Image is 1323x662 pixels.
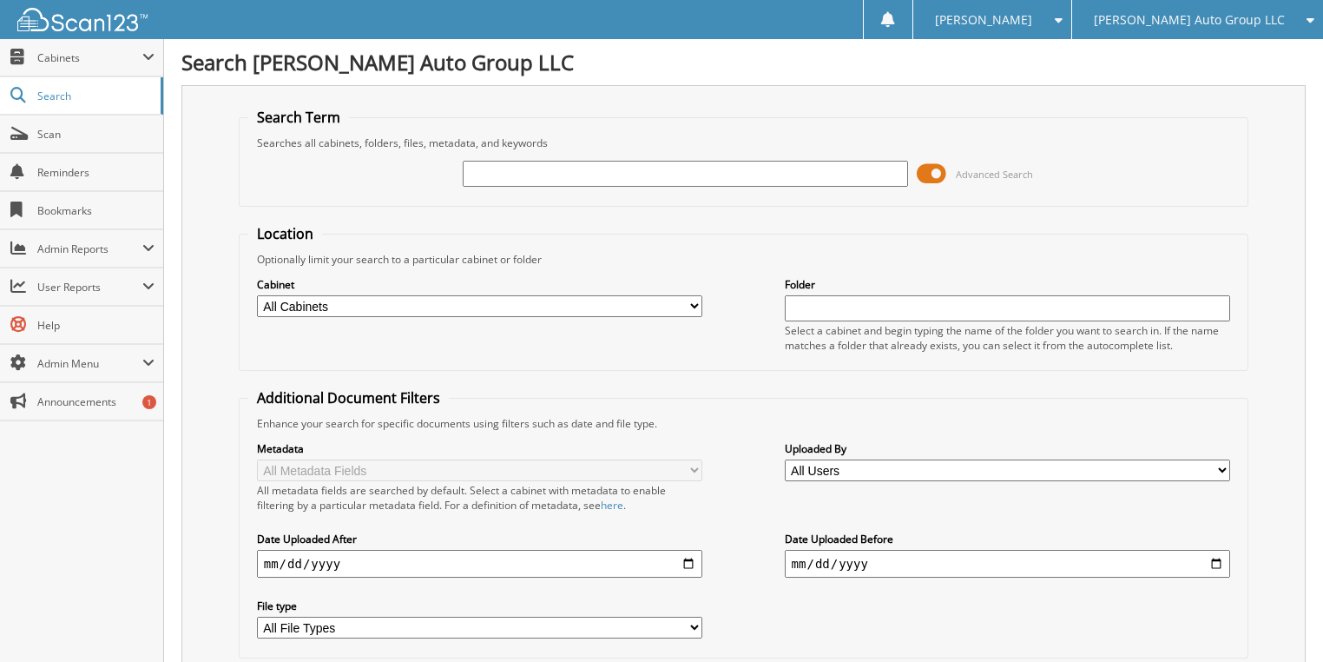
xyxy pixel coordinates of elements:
[17,8,148,31] img: scan123-logo-white.svg
[37,318,155,333] span: Help
[257,441,703,456] label: Metadata
[181,48,1306,76] h1: Search [PERSON_NAME] Auto Group LLC
[248,136,1240,150] div: Searches all cabinets, folders, files, metadata, and keywords
[785,532,1231,546] label: Date Uploaded Before
[785,550,1231,578] input: end
[37,242,142,256] span: Admin Reports
[785,323,1231,353] div: Select a cabinet and begin typing the name of the folder you want to search in. If the name match...
[37,165,155,180] span: Reminders
[37,203,155,218] span: Bookmarks
[37,127,155,142] span: Scan
[257,550,703,578] input: start
[142,395,156,409] div: 1
[956,168,1033,181] span: Advanced Search
[37,394,155,409] span: Announcements
[248,388,449,407] legend: Additional Document Filters
[601,498,623,513] a: here
[257,532,703,546] label: Date Uploaded After
[785,277,1231,292] label: Folder
[257,599,703,613] label: File type
[785,441,1231,456] label: Uploaded By
[935,15,1032,25] span: [PERSON_NAME]
[257,277,703,292] label: Cabinet
[37,50,142,65] span: Cabinets
[248,224,322,243] legend: Location
[1094,15,1285,25] span: [PERSON_NAME] Auto Group LLC
[37,356,142,371] span: Admin Menu
[37,89,152,103] span: Search
[257,483,703,513] div: All metadata fields are searched by default. Select a cabinet with metadata to enable filtering b...
[248,416,1240,431] div: Enhance your search for specific documents using filters such as date and file type.
[37,280,142,295] span: User Reports
[248,252,1240,267] div: Optionally limit your search to a particular cabinet or folder
[248,108,349,127] legend: Search Term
